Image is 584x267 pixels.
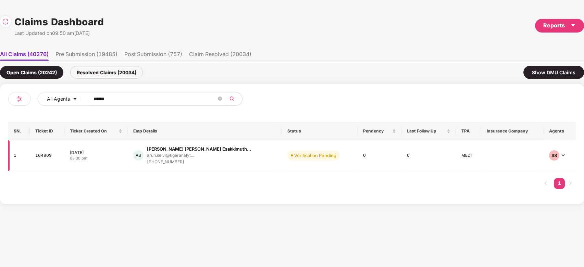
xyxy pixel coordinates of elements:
span: All Agents [47,95,70,103]
li: Previous Page [540,178,551,189]
div: Verification Pending [294,152,336,159]
td: 0 [401,140,456,171]
span: search [225,96,239,102]
div: [PERSON_NAME] [PERSON_NAME] Esakkimuth... [147,146,251,152]
span: caret-down [73,97,77,102]
button: search [225,92,243,106]
li: 1 [554,178,565,189]
th: Agents [544,122,576,140]
a: 1 [554,178,565,188]
span: close-circle [218,97,222,101]
div: [PHONE_NUMBER] [147,159,251,165]
li: Claim Resolved (20034) [189,51,251,61]
span: caret-down [570,23,576,28]
td: MEDI [456,140,481,171]
span: close-circle [218,96,222,102]
span: right [568,181,572,185]
button: left [540,178,551,189]
li: Pre Submission (19485) [55,51,117,61]
td: 1 [8,140,30,171]
td: 164809 [30,140,64,171]
div: SS [549,150,559,161]
h1: Claims Dashboard [14,14,104,29]
div: Last Updated on 09:50 am[DATE] [14,29,104,37]
div: [DATE] [70,150,122,155]
th: Emp Details [128,122,282,140]
button: All Agentscaret-down [38,92,92,106]
th: Insurance Company [481,122,544,140]
div: AS [133,150,144,161]
span: Last Follow Up [407,128,445,134]
span: Pendency [363,128,391,134]
th: Ticket Created On [64,122,128,140]
button: right [565,178,576,189]
th: Pendency [358,122,401,140]
span: down [561,153,565,157]
div: Resolved Claims (20034) [70,66,143,79]
img: svg+xml;base64,PHN2ZyBpZD0iUmVsb2FkLTMyeDMyIiB4bWxucz0iaHR0cDovL3d3dy53My5vcmcvMjAwMC9zdmciIHdpZH... [2,18,9,25]
th: Status [282,122,358,140]
div: Show DMU Claims [523,66,584,79]
div: arun.selvi@tigeranalyt... [147,153,194,157]
div: 03:30 pm [70,155,122,161]
li: Post Submission (757) [124,51,182,61]
img: svg+xml;base64,PHN2ZyB4bWxucz0iaHR0cDovL3d3dy53My5vcmcvMjAwMC9zdmciIHdpZHRoPSIyNCIgaGVpZ2h0PSIyNC... [15,95,24,103]
th: SN. [8,122,30,140]
div: Reports [543,21,576,30]
th: Last Follow Up [401,122,456,140]
td: 0 [358,140,401,171]
span: Ticket Created On [70,128,117,134]
th: TPA [456,122,481,140]
th: Ticket ID [30,122,64,140]
li: Next Page [565,178,576,189]
span: left [544,181,548,185]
